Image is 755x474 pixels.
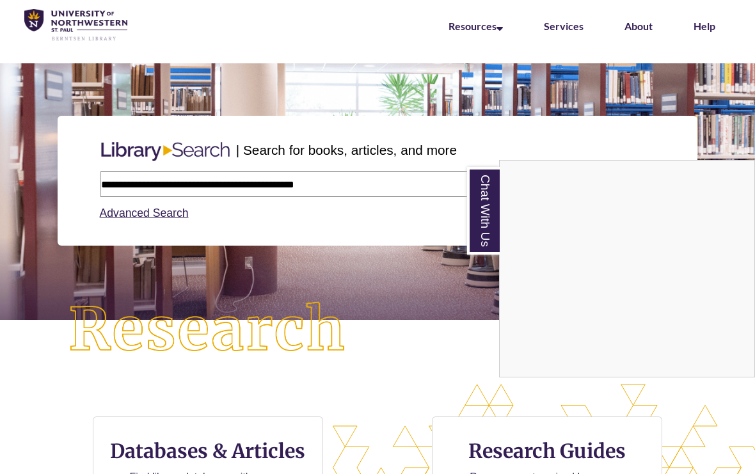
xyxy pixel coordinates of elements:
[694,20,715,32] a: Help
[624,20,653,32] a: About
[499,160,755,377] div: Chat With Us
[500,161,754,377] iframe: Chat Widget
[544,20,584,32] a: Services
[24,9,127,42] img: UNWSP Library Logo
[449,20,503,32] a: Resources
[467,167,500,255] a: Chat With Us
